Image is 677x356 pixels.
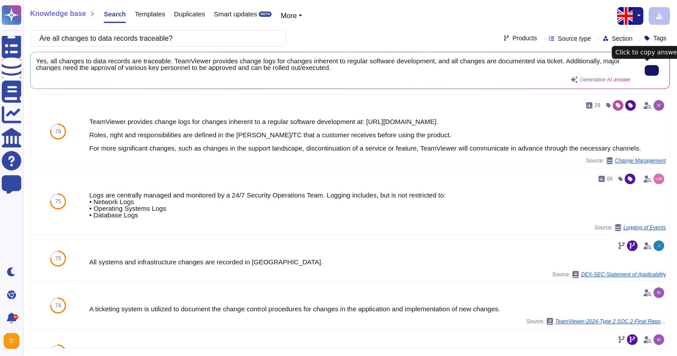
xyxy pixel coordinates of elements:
[654,240,664,251] img: user
[89,259,666,265] div: All systems and infrastructure changes are recorded in [GEOGRAPHIC_DATA].
[612,35,633,42] span: Section
[55,129,61,134] span: 78
[30,10,86,17] span: Knowledge base
[135,11,165,17] span: Templates
[586,157,666,164] span: Source:
[654,100,664,111] img: user
[526,318,666,325] span: Source:
[259,12,272,17] div: BETA
[653,35,666,41] span: Tags
[607,176,613,182] span: 66
[104,11,126,17] span: Search
[558,35,591,42] span: Source type
[55,303,61,308] span: 74
[89,306,666,312] div: A ticketing system is utilized to document the change control procedures for changes in the appli...
[174,11,205,17] span: Duplicates
[35,31,277,46] input: Search a question or template...
[595,224,666,231] span: Source:
[623,225,666,230] span: Logging of Events
[280,12,296,19] span: More
[36,58,630,71] span: Yes, all changes to data records are traceable. TeamViewer provides change logs for changes inher...
[89,192,666,218] div: Logs are centrally managed and monitored by a 24/7 Security Operations Team. Logging includes, bu...
[617,7,635,25] img: en
[552,271,666,278] span: Source:
[13,314,18,320] div: 9+
[280,11,302,21] button: More
[55,199,61,204] span: 75
[654,287,664,298] img: user
[214,11,257,17] span: Smart updates
[654,174,664,184] img: user
[2,331,26,351] button: user
[55,256,61,261] span: 75
[4,333,19,349] img: user
[555,319,666,324] span: TeamViewer-2024-Type 2 SOC 2-Final Report.pdf
[89,118,666,151] div: TeamViewer provides change logs for changes inherent to a regular software development at: [URL][...
[581,272,666,277] span: DEX-SEC-Statement of Applicability
[615,158,666,163] span: Change Management
[595,103,600,108] span: 29
[513,35,537,41] span: Products
[580,77,630,82] span: Generative AI answer
[654,334,664,345] img: user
